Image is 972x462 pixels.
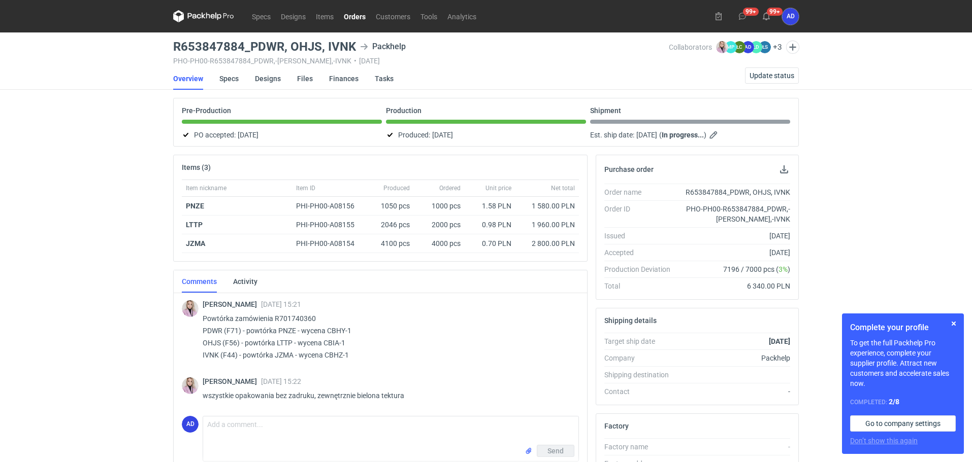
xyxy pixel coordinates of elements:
div: PHI-PH00-A08154 [296,238,364,248]
div: Order name [604,187,678,197]
button: 99+ [758,8,774,24]
em: ( [659,131,662,139]
span: [DATE] 15:22 [261,377,301,385]
div: Anita Dolczewska [782,8,799,25]
div: 2000 pcs [414,216,465,234]
button: Update status [745,67,799,84]
a: Items [311,10,339,22]
p: Shipment [590,106,621,115]
h2: Shipping details [604,316,657,325]
a: Designs [276,10,311,22]
div: R653847884_PDWR, OHJS, IVNK [678,187,790,197]
span: Item nickname [186,184,226,192]
div: Production Deviation [604,264,678,274]
div: 1 580.00 PLN [520,201,575,211]
span: 7196 / 7000 pcs ( ) [723,264,790,274]
div: - [678,386,790,397]
button: AD [782,8,799,25]
p: Production [386,106,422,115]
a: Tools [415,10,442,22]
span: [DATE] [238,129,258,141]
div: Produced: [386,129,586,141]
div: 1.58 PLN [469,201,511,211]
p: Powtórka zamówienia R701740360 PDWR (F71) - powtórka PNZE - wycena CBHY-1 OHJS (F56) - powtórka L... [203,312,571,361]
a: Activity [233,270,257,293]
span: [DATE] [636,129,657,141]
div: 0.98 PLN [469,220,511,230]
div: Company [604,353,678,363]
span: Net total [551,184,575,192]
div: PHI-PH00-A08156 [296,201,364,211]
h2: Purchase order [604,165,654,173]
div: [DATE] [678,247,790,258]
span: [DATE] [432,129,453,141]
p: Pre-Production [182,106,231,115]
div: Accepted [604,247,678,258]
p: To get the full Packhelp Pro experience, complete your supplier profile. Attract new customers an... [850,338,956,388]
div: Factory name [604,442,678,452]
div: PO accepted: [182,129,382,141]
strong: 2 / 8 [889,398,899,406]
figcaption: MP [725,41,737,53]
img: Klaudia Wiśniewska [182,300,199,317]
button: Download PO [778,163,790,175]
div: 2046 pcs [368,216,414,234]
div: Packhelp [678,353,790,363]
div: 1050 pcs [368,197,414,216]
strong: PNZE [186,202,204,210]
p: wszystkie opakowania bez zadruku, zewnętrznie bielona tektura [203,389,571,402]
a: Specs [247,10,276,22]
a: Designs [255,67,281,90]
figcaption: AD [742,41,754,53]
div: Anita Dolczewska [182,416,199,433]
img: Klaudia Wiśniewska [182,377,199,394]
a: Comments [182,270,217,293]
div: Target ship date [604,336,678,346]
div: Total [604,281,678,291]
span: Send [547,447,564,454]
div: 0.70 PLN [469,238,511,248]
button: Edit collaborators [786,41,799,54]
span: [PERSON_NAME] [203,300,261,308]
button: Skip for now [948,317,960,330]
div: 4000 pcs [414,234,465,253]
a: Analytics [442,10,481,22]
div: Shipping destination [604,370,678,380]
a: Orders [339,10,371,22]
button: Edit estimated shipping date [708,129,721,141]
span: Unit price [485,184,511,192]
figcaption: ŁS [759,41,771,53]
a: Overview [173,67,203,90]
figcaption: AD [182,416,199,433]
svg: Packhelp Pro [173,10,234,22]
strong: [DATE] [769,337,790,345]
span: [PERSON_NAME] [203,377,261,385]
div: 2 800.00 PLN [520,238,575,248]
h1: Complete your profile [850,322,956,334]
a: Finances [329,67,359,90]
span: Ordered [439,184,461,192]
div: Contact [604,386,678,397]
figcaption: ŁD [750,41,762,53]
div: 6 340.00 PLN [678,281,790,291]
span: • [354,57,357,65]
span: Update status [750,72,794,79]
img: Klaudia Wiśniewska [716,41,728,53]
h2: Items (3) [182,163,211,171]
span: Item ID [296,184,315,192]
a: Tasks [375,67,394,90]
div: Completed: [850,397,956,407]
h2: Factory [604,422,629,430]
h3: R653847884_PDWR, OHJS, IVNK [173,41,356,53]
strong: JZMA [186,239,205,247]
div: - [678,442,790,452]
span: Collaborators [669,43,712,51]
a: Files [297,67,313,90]
a: Specs [219,67,239,90]
div: [DATE] [678,231,790,241]
button: 99+ [734,8,751,24]
div: Est. ship date: [590,129,790,141]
